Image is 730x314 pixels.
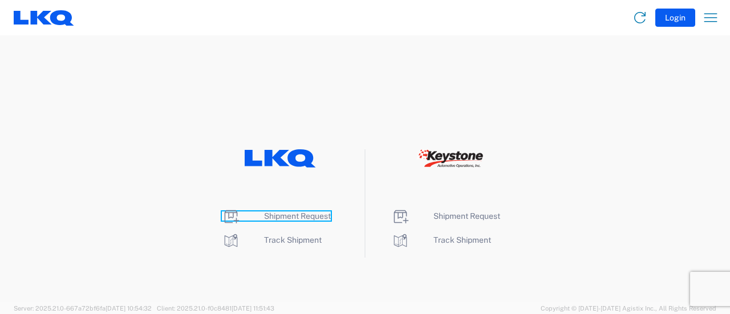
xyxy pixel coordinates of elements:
[232,305,274,312] span: [DATE] 11:51:43
[391,211,500,221] a: Shipment Request
[157,305,274,312] span: Client: 2025.21.0-f0c8481
[541,303,716,313] span: Copyright © [DATE]-[DATE] Agistix Inc., All Rights Reserved
[222,211,331,221] a: Shipment Request
[655,9,695,27] button: Login
[264,211,331,221] span: Shipment Request
[14,305,152,312] span: Server: 2025.21.0-667a72bf6fa
[264,235,322,244] span: Track Shipment
[106,305,152,312] span: [DATE] 10:54:32
[222,235,322,244] a: Track Shipment
[433,211,500,221] span: Shipment Request
[391,235,491,244] a: Track Shipment
[433,235,491,244] span: Track Shipment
